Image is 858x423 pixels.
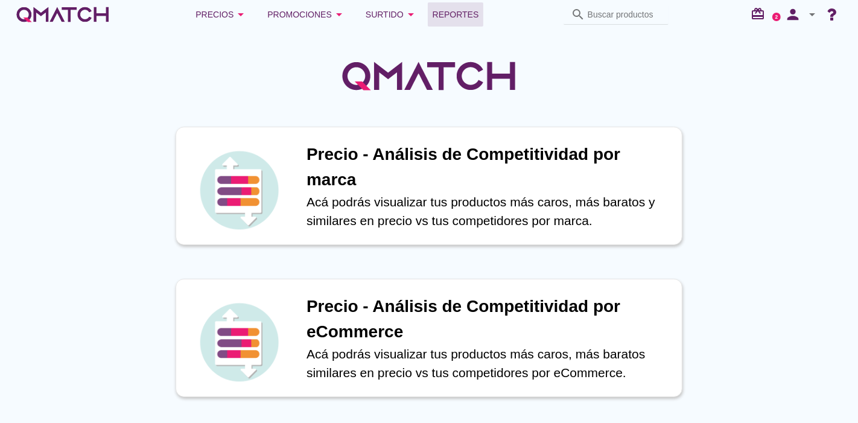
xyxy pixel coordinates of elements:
img: icon [197,148,281,232]
i: search [571,7,585,22]
a: white-qmatch-logo [14,2,111,27]
h1: Precio - Análisis de Competitividad por eCommerce [307,294,670,345]
span: Reportes [433,7,479,22]
button: Surtido [356,2,428,27]
img: icon [197,300,281,384]
img: QMatchLogo [338,46,520,106]
a: 2 [772,13,781,21]
i: arrow_drop_down [805,7,819,22]
div: Surtido [366,7,418,22]
div: Promociones [267,7,346,22]
text: 2 [775,14,778,19]
h1: Precio - Análisis de Competitividad por marca [307,142,670,192]
p: Acá podrás visualizar tus productos más caros, más baratos similares en precio vs tus competidore... [307,345,670,383]
a: Reportes [428,2,484,27]
a: iconPrecio - Análisis de Competitividad por eCommerceAcá podrás visualizar tus productos más caro... [159,279,699,397]
a: iconPrecio - Análisis de Competitividad por marcaAcá podrás visualizar tus productos más caros, m... [159,127,699,245]
i: person [781,6,805,23]
i: redeem [751,7,770,21]
input: Buscar productos [588,5,661,24]
i: arrow_drop_down [404,7,418,22]
button: Promociones [258,2,356,27]
i: arrow_drop_down [234,7,248,22]
button: Precios [186,2,258,27]
div: Precios [195,7,248,22]
i: arrow_drop_down [332,7,346,22]
p: Acá podrás visualizar tus productos más caros, más baratos y similares en precio vs tus competido... [307,192,670,231]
